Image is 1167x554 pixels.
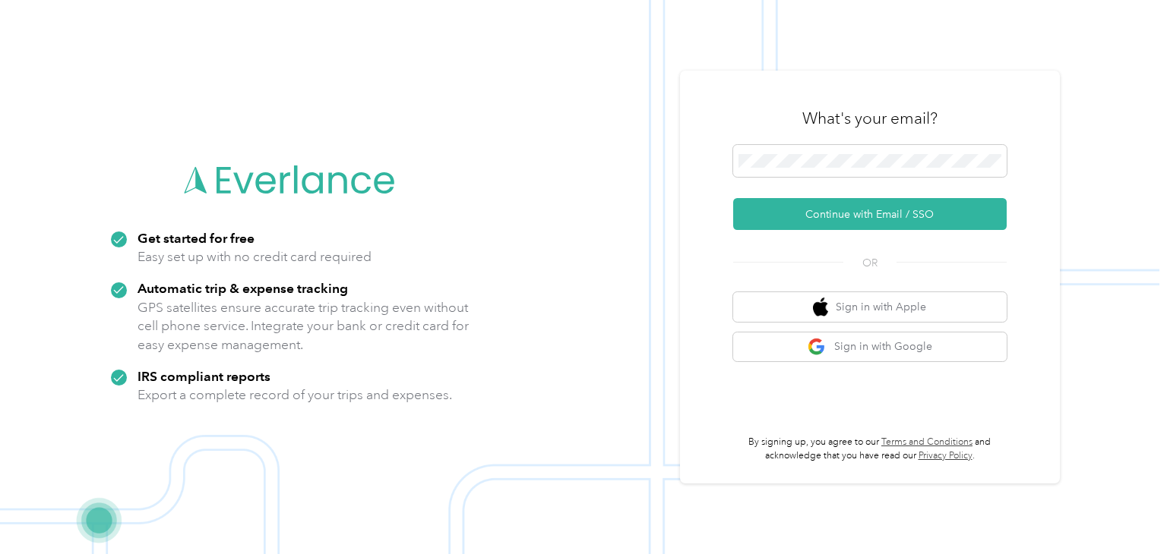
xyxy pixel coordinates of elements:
strong: Get started for free [138,230,255,246]
a: Privacy Policy [919,450,972,461]
p: By signing up, you agree to our and acknowledge that you have read our . [733,436,1007,462]
iframe: Everlance-gr Chat Button Frame [1082,469,1167,554]
strong: Automatic trip & expense tracking [138,280,348,296]
button: Continue with Email / SSO [733,198,1007,230]
p: Export a complete record of your trips and expenses. [138,386,452,404]
h3: What's your email? [802,108,938,129]
span: OR [843,255,897,271]
a: Terms and Conditions [881,436,972,448]
button: google logoSign in with Google [733,332,1007,362]
img: google logo [808,338,827,357]
img: apple logo [813,297,828,316]
strong: IRS compliant reports [138,368,270,384]
p: Easy set up with no credit card required [138,247,372,266]
p: GPS satellites ensure accurate trip tracking even without cell phone service. Integrate your bank... [138,298,470,354]
button: apple logoSign in with Apple [733,292,1007,322]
